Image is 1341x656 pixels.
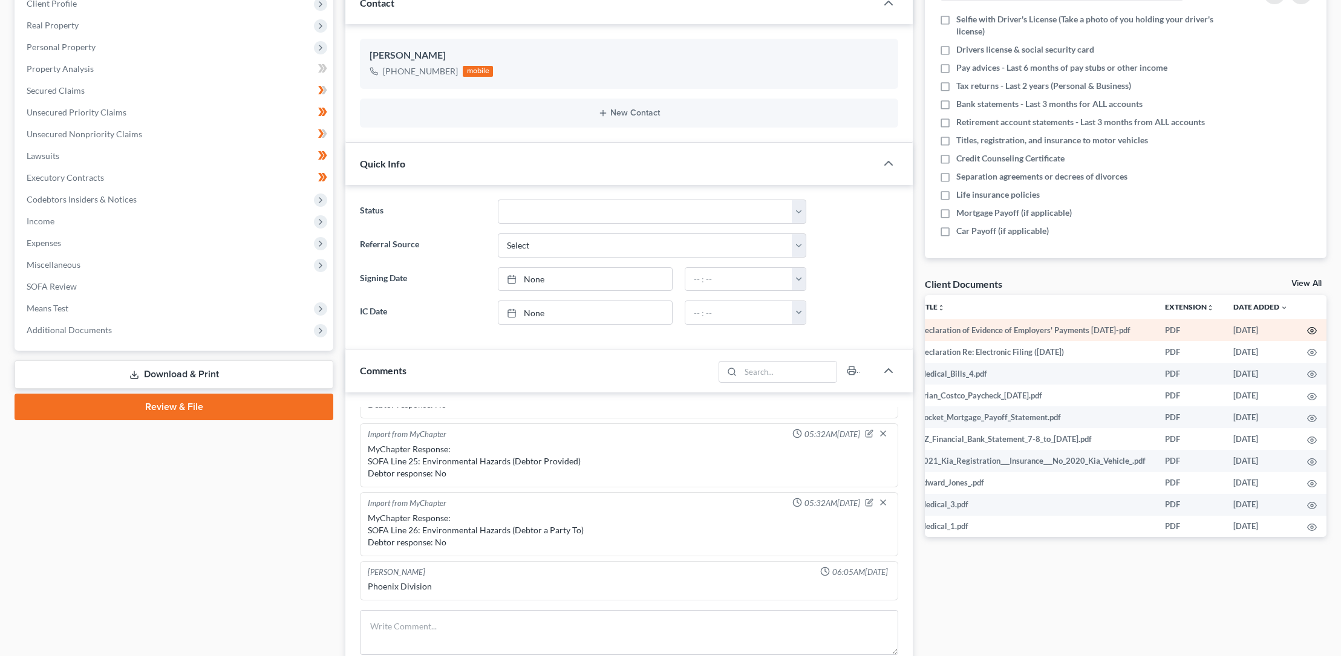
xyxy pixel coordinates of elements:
[17,80,333,102] a: Secured Claims
[909,406,1155,428] td: Rocket_Mortgage_Payoff_Statement.pdf
[909,450,1155,472] td: 2021_Kia_Registration___Insurance___No_2020_Kia_Vehicle_.pdf
[956,170,1127,183] span: Separation agreements or decrees of divorces
[370,108,889,118] button: New Contact
[368,443,890,479] div: MyChapter Response: SOFA Line 25: Environmental Hazards (Debtor Provided) Debtor response: No
[27,85,85,96] span: Secured Claims
[804,429,860,440] span: 05:32AM[DATE]
[1155,363,1224,385] td: PDF
[27,172,104,183] span: Executory Contracts
[1291,279,1322,288] a: View All
[956,116,1205,128] span: Retirement account statements - Last 3 months from ALL accounts
[1155,450,1224,472] td: PDF
[17,276,333,297] a: SOFA Review
[368,498,446,510] div: Import from MyChapter
[15,360,333,389] a: Download & Print
[463,66,493,77] div: mobile
[1233,302,1288,311] a: Date Added expand_more
[354,200,491,224] label: Status
[956,152,1065,164] span: Credit Counseling Certificate
[1155,472,1224,494] td: PDF
[383,65,458,77] div: [PHONE_NUMBER]
[909,428,1155,450] td: AZ_Financial_Bank_Statement_7-8_to_[DATE].pdf
[1281,304,1288,311] i: expand_more
[1155,428,1224,450] td: PDF
[685,301,792,324] input: -- : --
[1224,406,1297,428] td: [DATE]
[685,268,792,291] input: -- : --
[1155,385,1224,406] td: PDF
[1224,319,1297,341] td: [DATE]
[27,238,61,248] span: Expenses
[1224,494,1297,516] td: [DATE]
[17,167,333,189] a: Executory Contracts
[1224,516,1297,537] td: [DATE]
[354,233,491,258] label: Referral Source
[27,63,94,74] span: Property Analysis
[925,278,1002,290] div: Client Documents
[17,102,333,123] a: Unsecured Priority Claims
[1165,302,1214,311] a: Extensionunfold_more
[27,20,79,30] span: Real Property
[1155,319,1224,341] td: PDF
[909,472,1155,494] td: Edward_Jones_.pdf
[498,301,673,324] a: None
[1224,363,1297,385] td: [DATE]
[938,304,945,311] i: unfold_more
[740,362,837,382] input: Search...
[368,580,890,593] div: Phoenix Division
[17,123,333,145] a: Unsecured Nonpriority Claims
[27,107,126,117] span: Unsecured Priority Claims
[909,363,1155,385] td: Medical_Bills_4.pdf
[27,42,96,52] span: Personal Property
[1224,472,1297,494] td: [DATE]
[354,300,491,325] label: IC Date
[27,303,68,313] span: Means Test
[498,268,673,291] a: None
[956,44,1094,56] span: Drivers license & social security card
[956,225,1049,237] span: Car Payoff (if applicable)
[956,13,1216,37] span: Selfie with Driver's License (Take a photo of you holding your driver's license)
[354,267,491,291] label: Signing Date
[17,145,333,167] a: Lawsuits
[919,302,945,311] a: Titleunfold_more
[1155,516,1224,537] td: PDF
[368,567,425,578] div: [PERSON_NAME]
[832,567,888,578] span: 06:05AM[DATE]
[1224,341,1297,363] td: [DATE]
[27,151,59,161] span: Lawsuits
[27,259,80,270] span: Miscellaneous
[27,325,112,335] span: Additional Documents
[27,129,142,139] span: Unsecured Nonpriority Claims
[360,365,406,376] span: Comments
[370,48,889,63] div: [PERSON_NAME]
[909,494,1155,516] td: Medical_3.pdf
[27,281,77,291] span: SOFA Review
[368,429,446,441] div: Import from MyChapter
[956,189,1040,201] span: Life insurance policies
[1224,385,1297,406] td: [DATE]
[956,134,1148,146] span: Titles, registration, and insurance to motor vehicles
[27,194,137,204] span: Codebtors Insiders & Notices
[27,216,54,226] span: Income
[909,385,1155,406] td: Brian_Costco_Paycheck_[DATE].pdf
[1224,450,1297,472] td: [DATE]
[804,498,860,509] span: 05:32AM[DATE]
[15,394,333,420] a: Review & File
[909,516,1155,537] td: Medical_1.pdf
[1155,494,1224,516] td: PDF
[909,341,1155,363] td: Declaration Re: Electronic Filing ([DATE])
[909,319,1155,341] td: Declaration of Evidence of Employers' Payments [DATE]-pdf
[956,98,1143,110] span: Bank statements - Last 3 months for ALL accounts
[1155,341,1224,363] td: PDF
[368,512,890,548] div: MyChapter Response: SOFA Line 26: Environmental Hazards (Debtor a Party To) Debtor response: No
[360,158,405,169] span: Quick Info
[1224,428,1297,450] td: [DATE]
[956,80,1131,92] span: Tax returns - Last 2 years (Personal & Business)
[1155,406,1224,428] td: PDF
[17,58,333,80] a: Property Analysis
[956,207,1072,219] span: Mortgage Payoff (if applicable)
[956,62,1167,74] span: Pay advices - Last 6 months of pay stubs or other income
[1207,304,1214,311] i: unfold_more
